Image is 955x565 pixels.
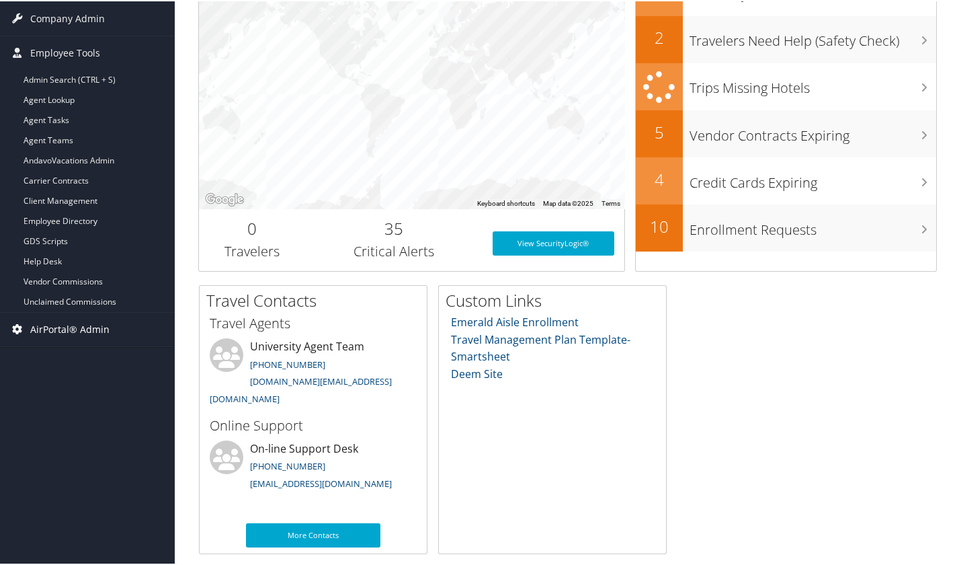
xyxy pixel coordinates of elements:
span: Company Admin [30,1,105,34]
span: AirPortal® Admin [30,311,110,345]
h2: 2 [636,25,683,48]
li: On-line Support Desk [203,439,423,494]
h3: Vendor Contracts Expiring [690,118,936,144]
a: [PHONE_NUMBER] [250,357,325,369]
h2: 10 [636,214,683,237]
a: Terms (opens in new tab) [601,198,620,206]
a: [DOMAIN_NAME][EMAIL_ADDRESS][DOMAIN_NAME] [210,374,392,404]
a: Open this area in Google Maps (opens a new window) [202,190,247,207]
h3: Enrollment Requests [690,213,936,238]
a: 2Travelers Need Help (Safety Check) [636,15,936,62]
span: Employee Tools [30,35,100,69]
h3: Travelers [209,241,295,260]
h2: 35 [315,216,472,239]
h3: Online Support [210,415,417,434]
a: [PHONE_NUMBER] [250,459,325,471]
h3: Critical Alerts [315,241,472,260]
a: 4Credit Cards Expiring [636,156,936,203]
h2: Custom Links [446,288,666,311]
h3: Travelers Need Help (Safety Check) [690,24,936,49]
a: [EMAIL_ADDRESS][DOMAIN_NAME] [250,476,392,488]
li: University Agent Team [203,337,423,409]
h2: 4 [636,167,683,190]
span: Map data ©2025 [543,198,593,206]
button: Keyboard shortcuts [477,198,535,207]
a: Deem Site [451,365,503,380]
h3: Trips Missing Hotels [690,71,936,96]
a: Trips Missing Hotels [636,62,936,110]
img: Google [202,190,247,207]
a: Travel Management Plan Template- Smartsheet [451,331,630,363]
h2: Travel Contacts [206,288,427,311]
a: View SecurityLogic® [493,230,614,254]
h2: 5 [636,120,683,143]
h3: Travel Agents [210,313,417,332]
a: 5Vendor Contracts Expiring [636,109,936,156]
a: More Contacts [246,522,380,546]
a: 10Enrollment Requests [636,203,936,250]
h2: 0 [209,216,295,239]
h3: Credit Cards Expiring [690,165,936,191]
a: Emerald Aisle Enrollment [451,313,579,328]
